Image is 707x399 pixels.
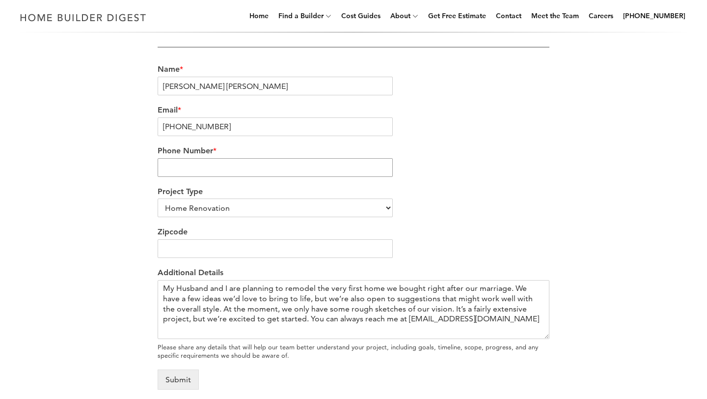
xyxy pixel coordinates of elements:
[158,146,549,156] label: Phone Number
[158,64,549,75] label: Name
[158,268,549,278] label: Additional Details
[158,370,199,390] button: Submit
[16,8,151,27] img: Home Builder Digest
[158,343,549,360] div: Please share any details that will help our team better understand your project, including goals,...
[158,105,549,115] label: Email
[158,227,549,237] label: Zipcode
[158,187,549,197] label: Project Type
